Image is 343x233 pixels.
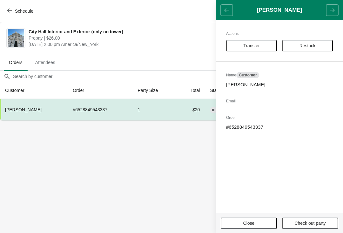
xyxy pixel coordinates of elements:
[205,82,244,99] th: Status
[226,30,333,37] h2: Actions
[8,29,24,47] img: City Hall Interior and Exterior (only no tower)
[221,217,277,229] button: Close
[299,43,316,48] span: Restock
[226,98,333,104] h2: Email
[13,71,343,82] input: Search by customer
[226,81,333,88] p: [PERSON_NAME]
[177,82,205,99] th: Total
[226,40,277,51] button: Transfer
[243,221,255,226] span: Close
[5,107,42,112] span: [PERSON_NAME]
[29,35,221,41] span: Prepay | $26.00
[132,99,177,120] td: 1
[15,9,33,14] span: Schedule
[68,99,132,120] td: # 6528849543337
[226,72,333,78] h2: Name
[282,40,333,51] button: Restock
[29,41,221,48] span: [DATE] 2:00 pm America/New_York
[3,5,38,17] button: Schedule
[233,7,326,13] h1: [PERSON_NAME]
[30,57,60,68] span: Attendees
[132,82,177,99] th: Party Size
[294,221,326,226] span: Check out party
[243,43,260,48] span: Transfer
[4,57,28,68] span: Orders
[239,73,257,78] span: Customer
[282,217,338,229] button: Check out party
[68,82,132,99] th: Order
[29,29,221,35] span: City Hall Interior and Exterior (only no tower)
[177,99,205,120] td: $20
[226,114,333,121] h2: Order
[226,124,333,130] p: # 6528849543337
